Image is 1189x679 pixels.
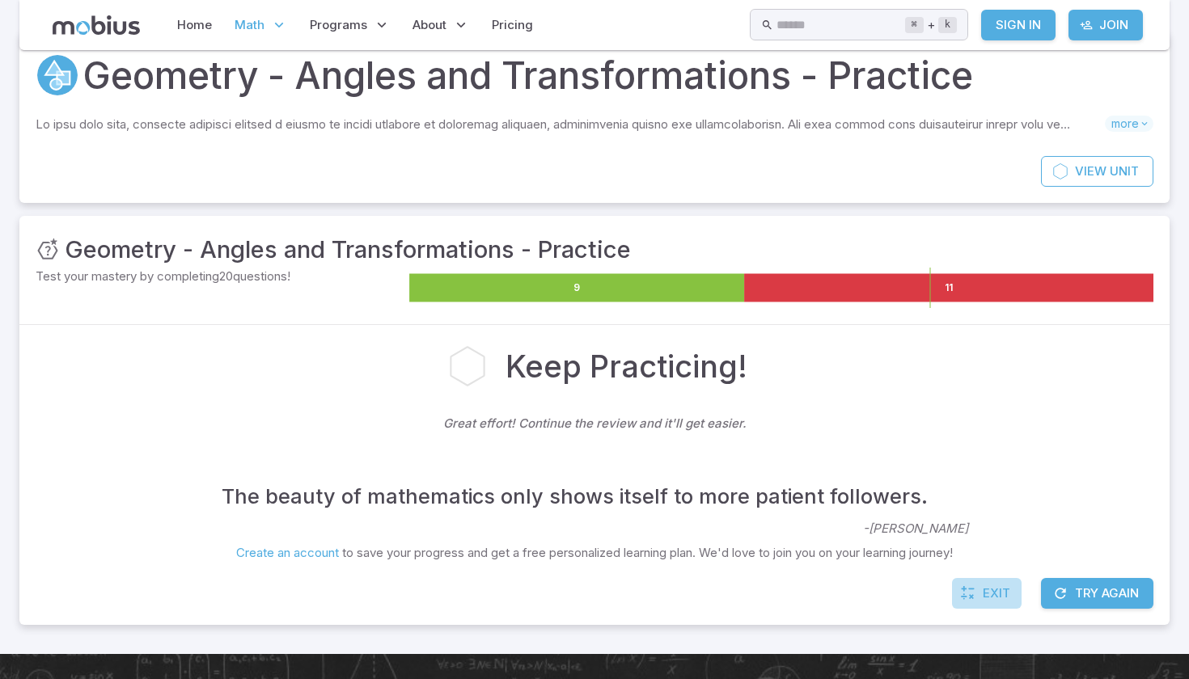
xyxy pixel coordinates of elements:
kbd: k [938,17,957,33]
div: + [905,15,957,35]
button: Try Again [1041,578,1153,609]
a: ViewUnit [1041,156,1153,187]
h3: Geometry - Angles and Transformations - Practice [65,232,631,268]
kbd: ⌘ [905,17,924,33]
a: Create an account [236,545,339,560]
p: - [PERSON_NAME] [863,455,968,538]
a: Sign In [981,10,1056,40]
a: Join [1068,10,1143,40]
span: View [1075,162,1106,180]
p: to save your progress and get a free personalized learning plan. We'd love to join you on your le... [236,544,953,562]
p: Lo ipsu dolo sita, consecte adipisci elitsed d eiusmo te incidi utlabore et doloremag aliquaen, a... [36,116,1105,133]
h2: Keep Practicing! [506,344,747,389]
span: Exit [983,584,1010,602]
p: Test your mastery by completing 20 questions! [36,268,406,285]
span: About [413,16,446,34]
a: Exit [952,578,1022,609]
p: Great effort! Continue the review and it'll get easier. [443,399,747,449]
a: Pricing [487,6,538,44]
span: Programs [310,16,367,34]
a: Home [172,6,217,44]
span: Unit [1110,162,1139,180]
a: Geometry 2D [36,53,79,97]
span: Math [235,16,264,34]
h4: The beauty of mathematics only shows itself to more patient followers. [222,480,928,512]
h1: Geometry - Angles and Transformations - Practice [83,48,973,103]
